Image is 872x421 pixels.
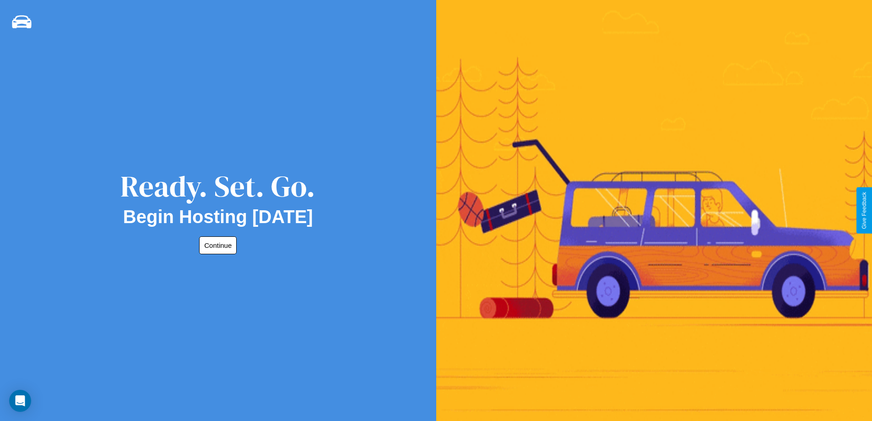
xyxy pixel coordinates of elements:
button: Continue [199,236,237,254]
div: Give Feedback [861,192,867,229]
div: Ready. Set. Go. [120,166,315,207]
div: Open Intercom Messenger [9,390,31,412]
h2: Begin Hosting [DATE] [123,207,313,227]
